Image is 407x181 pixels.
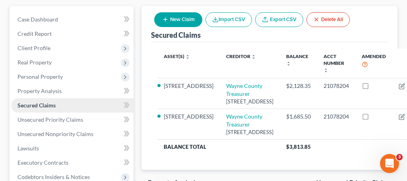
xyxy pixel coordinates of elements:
span: 3 [396,154,403,160]
a: Executory Contracts [11,156,134,170]
i: unfold_more [185,54,190,59]
iframe: Intercom live chat [380,154,399,173]
i: unfold_more [286,61,291,66]
a: Secured Claims [11,98,134,113]
button: Delete All [306,12,350,27]
i: unfold_more [251,54,256,59]
a: Credit Report [11,27,134,41]
span: Client Profile [17,45,50,51]
span: Personal Property [17,73,63,80]
span: Property Analysis [17,88,62,94]
th: Balance Total [157,139,280,154]
a: Wayne County Treasurer [226,113,262,128]
div: [STREET_ADDRESS] [226,98,273,105]
span: Real Property [17,59,52,66]
a: Property Analysis [11,84,134,98]
span: Case Dashboard [17,16,58,23]
div: $2,128.35 [286,82,311,90]
div: 21078204 [324,113,349,121]
a: Balance unfold_more [286,53,308,66]
div: 21078204 [324,82,349,90]
a: Wayne County Treasurer [226,82,262,97]
span: Unsecured Nonpriority Claims [17,130,93,137]
a: Unsecured Nonpriority Claims [11,127,134,141]
th: Amended [355,49,392,78]
span: Lawsuits [17,145,39,152]
a: Case Dashboard [11,12,134,27]
div: $1,685.50 [286,113,311,121]
span: $3,813.85 [286,144,311,150]
span: Secured Claims [17,102,56,109]
span: Credit Report [17,30,52,37]
span: Codebtors Insiders & Notices [17,173,90,180]
li: [STREET_ADDRESS] [164,113,213,121]
button: New Claim [154,12,202,27]
li: [STREET_ADDRESS] [164,82,213,90]
a: Creditor unfold_more [226,53,256,59]
a: Lawsuits [11,141,134,156]
a: Acct Number unfold_more [324,53,344,73]
a: Export CSV [255,12,303,27]
div: Secured Claims [151,30,201,40]
span: Unsecured Priority Claims [17,116,83,123]
a: Unsecured Priority Claims [11,113,134,127]
i: unfold_more [324,68,328,73]
div: [STREET_ADDRESS] [226,128,273,136]
button: Import CSV [205,12,252,27]
a: Asset(s) unfold_more [164,53,190,59]
span: Executory Contracts [17,159,68,166]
